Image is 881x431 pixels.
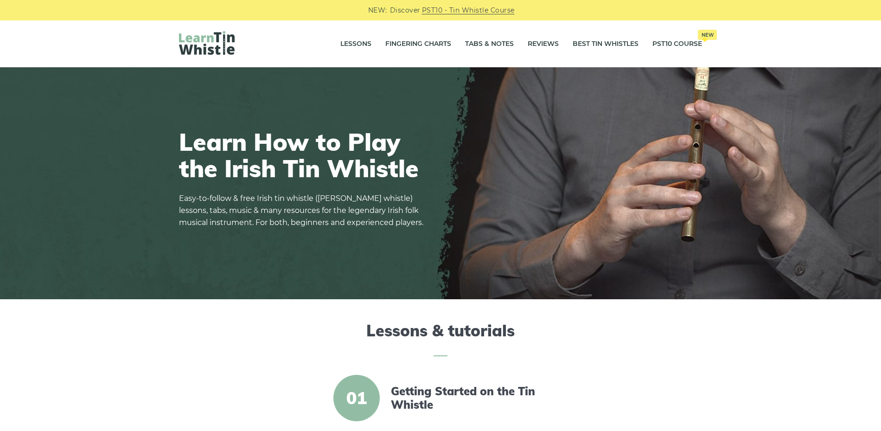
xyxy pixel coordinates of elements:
[465,32,514,56] a: Tabs & Notes
[179,322,702,356] h2: Lessons & tutorials
[385,32,451,56] a: Fingering Charts
[179,129,429,181] h1: Learn How to Play the Irish Tin Whistle
[573,32,638,56] a: Best Tin Whistles
[179,193,429,229] p: Easy-to-follow & free Irish tin whistle ([PERSON_NAME] whistle) lessons, tabs, music & many resou...
[340,32,371,56] a: Lessons
[391,385,550,412] a: Getting Started on the Tin Whistle
[179,31,235,55] img: LearnTinWhistle.com
[333,375,380,421] span: 01
[652,32,702,56] a: PST10 CourseNew
[528,32,559,56] a: Reviews
[698,30,717,40] span: New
